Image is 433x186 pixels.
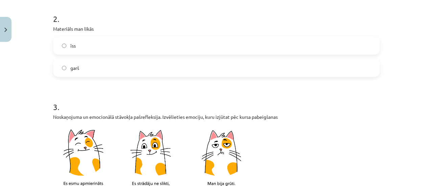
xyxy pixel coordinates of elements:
[53,25,380,32] p: Materiāls man likās
[70,42,76,49] span: īss
[53,113,380,121] p: Noskaņojuma un emocionālā stāvokļa pašrefleksija. Izvēlieties emociju, kuru izjūtat pēc kursa pab...
[53,90,380,111] h1: 3 .
[62,66,66,70] input: garš
[70,64,79,72] span: garš
[4,28,7,32] img: icon-close-lesson-0947bae3869378f0d4975bcd49f059093ad1ed9edebbc8119c70593378902aed.svg
[62,44,66,48] input: īss
[53,2,380,23] h1: 2 .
